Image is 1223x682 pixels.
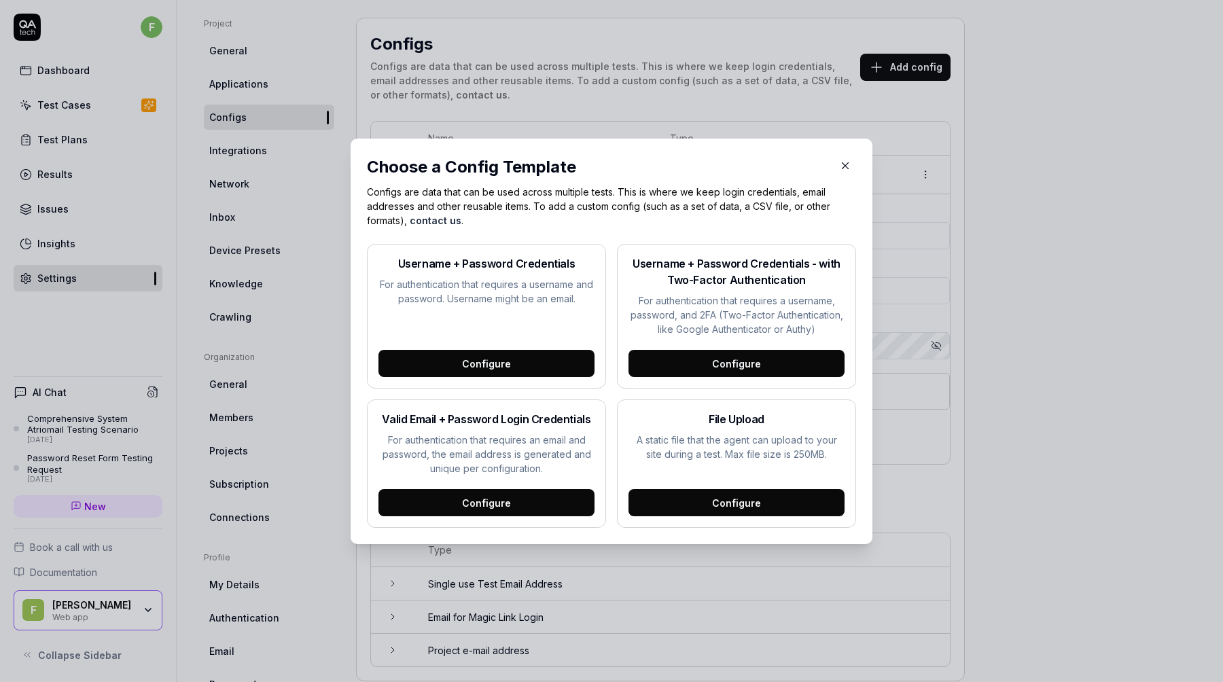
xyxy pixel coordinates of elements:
[410,215,461,226] a: contact us
[367,244,606,389] button: Username + Password CredentialsFor authentication that requires a username and password. Username...
[617,399,856,528] button: File UploadA static file that the agent can upload to your site during a test. Max file size is 2...
[617,244,856,389] button: Username + Password Credentials - with Two-Factor AuthenticationFor authentication that requires ...
[367,185,856,228] p: Configs are data that can be used across multiple tests. This is where we keep login credentials,...
[834,155,856,177] button: Close Modal
[628,293,845,336] p: For authentication that requires a username, password, and 2FA (Two-Factor Authentication, like G...
[628,350,845,377] div: Configure
[378,350,595,377] div: Configure
[628,255,845,288] h2: Username + Password Credentials - with Two-Factor Authentication
[378,277,595,306] p: For authentication that requires a username and password. Username might be an email.
[378,411,595,427] h2: Valid Email + Password Login Credentials
[367,155,829,179] div: Choose a Config Template
[628,411,845,427] h2: File Upload
[378,433,595,475] p: For authentication that requires an email and password, the email address is generated and unique...
[367,399,606,528] button: Valid Email + Password Login CredentialsFor authentication that requires an email and password, t...
[628,489,845,516] div: Configure
[378,489,595,516] div: Configure
[378,255,595,272] h2: Username + Password Credentials
[628,433,845,461] p: A static file that the agent can upload to your site during a test. Max file size is 250MB.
